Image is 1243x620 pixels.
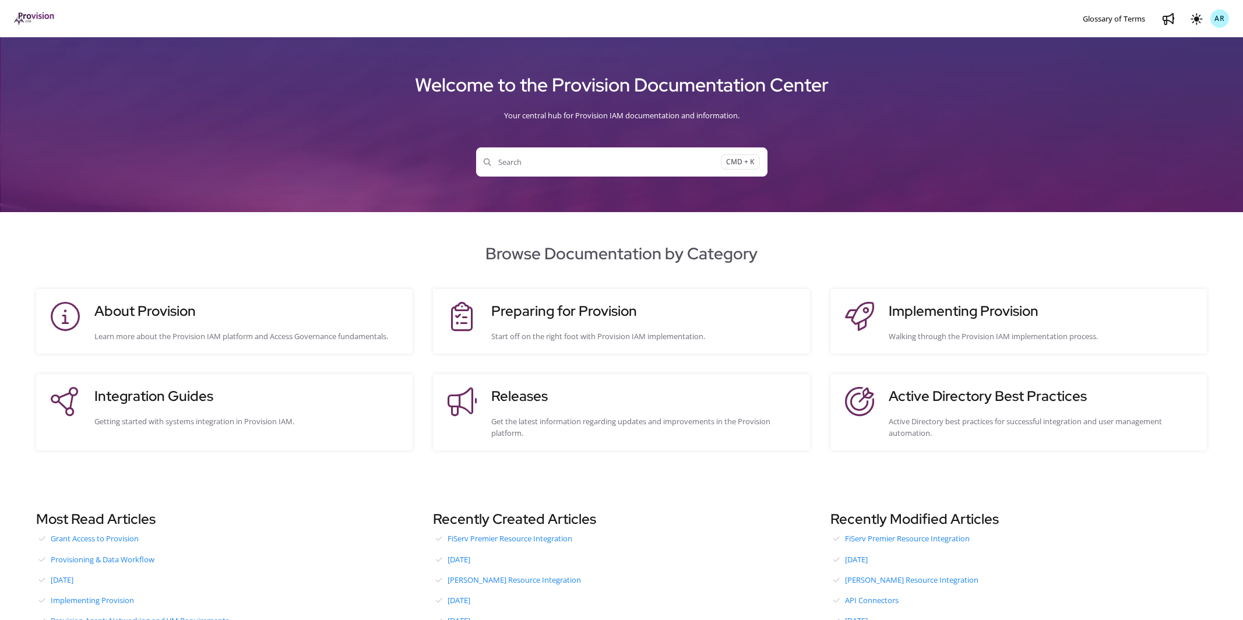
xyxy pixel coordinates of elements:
[14,12,55,26] a: Project logo
[14,241,1229,266] h2: Browse Documentation by Category
[433,571,809,589] a: [PERSON_NAME] Resource Integration
[14,12,55,25] img: brand logo
[721,154,760,170] span: CMD + K
[842,386,1195,439] a: Active Directory Best PracticesActive Directory best practices for successful integration and use...
[830,591,1207,609] a: API Connectors
[1187,9,1206,28] button: Theme options
[94,415,401,427] div: Getting started with systems integration in Provision IAM.
[433,591,809,609] a: [DATE]
[14,101,1229,130] div: Your central hub for Provision IAM documentation and information.
[491,330,798,342] div: Start off on the right foot with Provision IAM implementation.
[889,415,1195,439] div: Active Directory best practices for successful integration and user management automation.
[889,386,1195,407] h3: Active Directory Best Practices
[830,571,1207,589] a: [PERSON_NAME] Resource Integration
[433,530,809,547] a: FiServ Premier Resource Integration
[36,551,413,568] a: Provisioning & Data Workflow
[889,330,1195,342] div: Walking through the Provision IAM implementation process.
[1083,13,1145,24] span: Glossary of Terms
[484,156,721,168] span: Search
[36,509,413,530] h3: Most Read Articles
[445,386,798,439] a: ReleasesGet the latest information regarding updates and improvements in the Provision platform.
[1210,9,1229,28] button: AR
[433,551,809,568] a: [DATE]
[94,386,401,407] h3: Integration Guides
[491,301,798,322] h3: Preparing for Provision
[842,301,1195,342] a: Implementing ProvisionWalking through the Provision IAM implementation process.
[830,530,1207,547] a: FiServ Premier Resource Integration
[1159,9,1178,28] a: Whats new
[94,301,401,322] h3: About Provision
[830,509,1207,530] h3: Recently Modified Articles
[445,301,798,342] a: Preparing for ProvisionStart off on the right foot with Provision IAM implementation.
[36,571,413,589] a: [DATE]
[36,591,413,609] a: Implementing Provision
[433,509,809,530] h3: Recently Created Articles
[491,415,798,439] div: Get the latest information regarding updates and improvements in the Provision platform.
[36,530,413,547] a: Grant Access to Provision
[1214,13,1225,24] span: AR
[48,386,401,439] a: Integration GuidesGetting started with systems integration in Provision IAM.
[830,551,1207,568] a: [DATE]
[14,69,1229,101] h1: Welcome to the Provision Documentation Center
[48,301,401,342] a: About ProvisionLearn more about the Provision IAM platform and Access Governance fundamentals.
[476,147,767,177] button: SearchCMD + K
[491,386,798,407] h3: Releases
[94,330,401,342] div: Learn more about the Provision IAM platform and Access Governance fundamentals.
[889,301,1195,322] h3: Implementing Provision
